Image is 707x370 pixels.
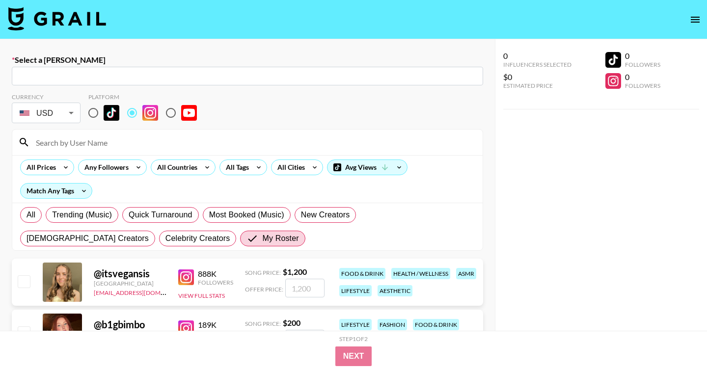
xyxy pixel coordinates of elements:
div: lifestyle [339,319,372,330]
div: 888K [198,269,233,279]
span: All [27,209,35,221]
img: Grail Talent [8,7,106,30]
a: [EMAIL_ADDRESS][DOMAIN_NAME] [94,287,192,296]
button: open drawer [685,10,705,29]
img: TikTok [104,105,119,121]
span: Quick Turnaround [129,209,192,221]
img: YouTube [181,105,197,121]
span: Trending (Music) [52,209,112,221]
div: @ itsvegansis [94,267,166,280]
img: Instagram [178,269,194,285]
div: lifestyle [339,285,372,296]
div: All Cities [272,160,307,175]
div: Currency [12,93,81,101]
div: Any Followers [79,160,131,175]
input: Search by User Name [30,134,477,150]
span: Most Booked (Music) [209,209,284,221]
input: 200 [285,330,325,348]
div: 0 [625,51,660,61]
div: [GEOGRAPHIC_DATA] [94,280,166,287]
div: $0 [503,72,571,82]
label: Select a [PERSON_NAME] [12,55,483,65]
div: Followers [198,279,233,286]
div: food & drink [339,268,385,279]
span: Song Price: [245,269,281,276]
span: [DEMOGRAPHIC_DATA] Creators [27,233,149,244]
div: food & drink [413,319,459,330]
div: Followers [625,82,660,89]
div: 0 [503,51,571,61]
span: Song Price: [245,320,281,327]
div: Avg Views [327,160,407,175]
button: Next [335,346,372,366]
span: New Creators [301,209,350,221]
div: @ b1gbimbo [94,318,166,331]
div: Followers [198,330,233,337]
div: health / wellness [391,268,450,279]
div: Platform [88,93,205,101]
img: Instagram [178,320,194,336]
div: Match Any Tags [21,184,92,198]
input: 1,200 [285,279,325,297]
button: View Full Stats [178,292,225,299]
span: My Roster [262,233,299,244]
div: asmr [456,268,476,279]
span: Offer Price: [245,286,283,293]
div: 0 [625,72,660,82]
div: aesthetic [378,285,412,296]
div: All Tags [220,160,251,175]
strong: $ 200 [283,318,300,327]
div: Step 1 of 2 [339,335,368,343]
div: Followers [625,61,660,68]
div: Influencers Selected [503,61,571,68]
div: All Countries [151,160,199,175]
img: Instagram [142,105,158,121]
div: All Prices [21,160,58,175]
div: fashion [378,319,407,330]
div: Estimated Price [503,82,571,89]
div: USD [14,105,79,122]
span: Celebrity Creators [165,233,230,244]
div: 189K [198,320,233,330]
strong: $ 1,200 [283,267,307,276]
